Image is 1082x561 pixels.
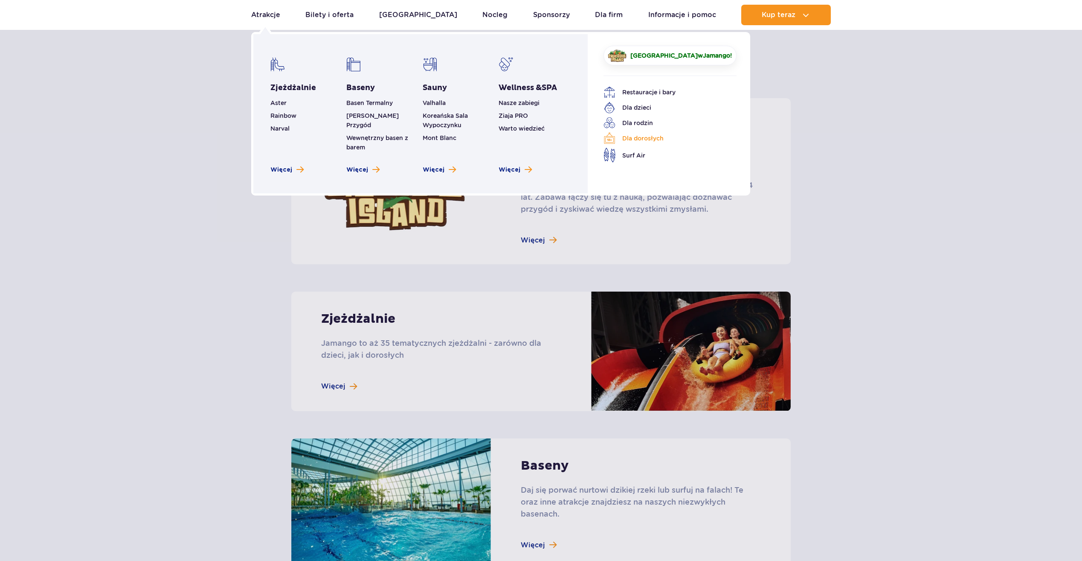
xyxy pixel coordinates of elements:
[423,134,456,141] a: Mont Blanc
[603,46,737,65] a: [GEOGRAPHIC_DATA]wJamango!
[270,125,290,132] a: Narval
[423,112,468,129] a: Koreańska Sala Wypoczynku
[270,112,296,119] a: Rainbow
[499,125,545,132] a: Warto wiedzieć
[630,52,698,59] span: [GEOGRAPHIC_DATA]
[499,166,532,174] a: Zobacz więcej Wellness & SPA
[251,5,280,25] a: Atrakcje
[631,51,732,60] span: w !
[423,99,446,106] a: Valhalla
[703,52,730,59] span: Jamango
[603,86,724,98] a: Restauracje i bary
[499,112,528,119] a: Ziaja PRO
[533,5,570,25] a: Sponsorzy
[423,83,447,93] a: Sauny
[379,5,457,25] a: [GEOGRAPHIC_DATA]
[499,83,557,93] span: Wellness &
[603,132,724,144] a: Dla dorosłych
[542,83,557,93] span: SPA
[346,99,393,106] a: Basen Termalny
[270,99,287,106] a: Aster
[648,5,716,25] a: Informacje i pomoc
[346,166,368,174] span: Więcej
[346,83,375,93] a: Baseny
[499,166,520,174] span: Więcej
[603,102,724,114] a: Dla dzieci
[346,166,380,174] a: Zobacz więcej basenów
[482,5,508,25] a: Nocleg
[346,112,399,129] a: [PERSON_NAME] Przygód
[346,134,408,151] a: Wewnętrzny basen z barem
[499,83,557,93] a: Wellness &SPA
[741,5,831,25] button: Kup teraz
[762,11,795,19] span: Kup teraz
[423,166,444,174] span: Więcej
[270,166,304,174] a: Zobacz więcej zjeżdżalni
[603,117,724,129] a: Dla rodzin
[270,166,292,174] span: Więcej
[270,83,316,93] a: Zjeżdżalnie
[305,5,354,25] a: Bilety i oferta
[622,151,645,160] span: Surf Air
[595,5,623,25] a: Dla firm
[423,166,456,174] a: Zobacz więcej saun
[603,148,724,163] a: Surf Air
[499,99,540,106] a: Nasze zabiegi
